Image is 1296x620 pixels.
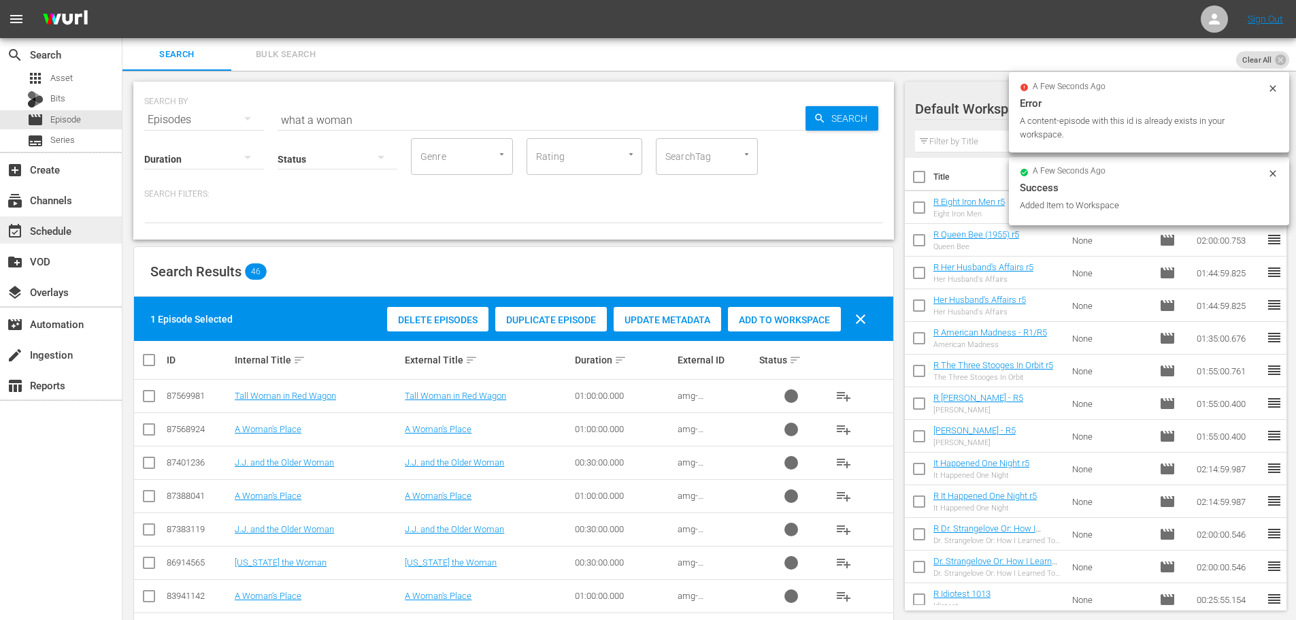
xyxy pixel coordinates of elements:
[827,446,860,479] button: playlist_add
[1191,257,1266,289] td: 01:44:59.825
[235,391,336,401] a: Tall Woman in Red Wagon
[835,588,852,604] span: playlist_add
[1191,355,1266,387] td: 01:55:00.761
[495,314,607,325] span: Duplicate Episode
[1159,591,1176,608] span: Episode
[1159,363,1176,379] span: Episode
[933,406,1023,414] div: [PERSON_NAME]
[933,393,1023,403] a: R [PERSON_NAME] - R5
[1067,322,1154,355] td: None
[235,524,334,534] a: J.J. and the Older Woman
[144,189,883,200] p: Search Filters:
[827,413,860,446] button: playlist_add
[1033,166,1106,177] span: a few seconds ago
[1191,583,1266,616] td: 00:25:55.154
[933,504,1037,512] div: It Happened One Night
[7,162,23,178] span: Create
[827,513,860,546] button: playlist_add
[1191,551,1266,583] td: 02:00:00.546
[167,355,231,365] div: ID
[27,91,44,108] div: Bits
[575,591,673,601] div: 01:00:00.000
[1159,493,1176,510] span: Episode
[827,380,860,412] button: playlist_add
[405,491,471,501] a: A Woman's Place
[167,557,231,568] div: 86914565
[50,92,65,105] span: Bits
[678,391,745,411] span: amg-EP000036500012
[1159,395,1176,412] span: Episode
[1067,518,1154,551] td: None
[50,71,73,85] span: Asset
[1266,329,1282,346] span: reorder
[933,523,1049,554] a: R Dr. Strangelove Or: How I Learned To Stop Worrying And Love The Bomb - R5
[1191,387,1266,420] td: 01:55:00.400
[1067,289,1154,322] td: None
[933,458,1029,468] a: It Happened One Night r5
[826,106,878,131] span: Search
[915,90,1262,128] div: Default Workspace
[678,424,745,444] span: amg-EP000672640130
[1159,559,1176,575] span: Episode
[933,425,1016,436] a: [PERSON_NAME] - R5
[150,263,242,280] span: Search Results
[1067,257,1154,289] td: None
[7,284,23,301] span: Overlays
[1020,95,1278,112] div: Error
[7,347,23,363] span: create
[405,391,506,401] a: Tall Woman in Red Wagon
[933,569,1062,578] div: Dr. Strangelove Or: How I Learned To Stop Worrying And Love The Bomb
[8,11,24,27] span: menu
[1067,224,1154,257] td: None
[235,491,301,501] a: A Woman's Place
[235,424,301,434] a: A Woman's Place
[1067,387,1154,420] td: None
[50,113,81,127] span: Episode
[7,223,23,240] span: Schedule
[789,354,801,366] span: sort
[465,354,478,366] span: sort
[827,480,860,512] button: playlist_add
[33,3,98,35] img: ans4CAIJ8jUAAAAAAAAAAAAAAAAAAAAAAAAgQb4GAAAAAAAAAAAAAAAAAAAAAAAAJMjXAAAAAAAAAAAAAAAAAAAAAAAAgAT5G...
[1067,551,1154,583] td: None
[405,591,471,601] a: A Woman's Place
[933,158,1065,196] th: Title
[7,47,23,63] span: Search
[678,457,745,478] span: amg-EP000018980064
[933,327,1047,338] a: R American Madness - R1/R5
[1266,264,1282,280] span: reorder
[678,524,745,544] span: amg-EP000018980064
[1159,526,1176,542] span: Episode
[167,424,231,434] div: 87568924
[1248,14,1283,25] a: Sign Out
[1266,525,1282,542] span: reorder
[827,580,860,613] button: playlist_add
[405,557,497,568] a: [US_STATE] the Woman
[1033,82,1106,93] span: a few seconds ago
[933,340,1047,349] div: American Madness
[835,555,852,571] span: playlist_add
[27,70,44,86] span: Asset
[933,471,1029,480] div: It Happened One Night
[933,295,1026,305] a: Her Husband's Affairs r5
[614,354,627,366] span: sort
[235,457,334,468] a: J.J. and the Older Woman
[835,455,852,471] span: playlist_add
[7,193,23,209] span: Channels
[805,106,878,131] button: Search
[7,378,23,394] span: Reports
[235,557,327,568] a: [US_STATE] the Woman
[167,457,231,468] div: 87401236
[759,352,823,368] div: Status
[235,352,401,368] div: Internal Title
[167,491,231,501] div: 87388041
[614,314,721,325] span: Update Metadata
[933,556,1061,587] a: Dr. Strangelove Or: How I Learned To Stop Worrying And Love The Bomb - R5
[835,521,852,538] span: playlist_add
[933,602,991,610] div: Idiotest
[405,457,504,468] a: J.J. and the Older Woman
[1266,231,1282,248] span: reorder
[933,373,1053,382] div: The Three Stooges In Orbit
[405,524,504,534] a: J.J. and the Older Woman
[1266,493,1282,509] span: reorder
